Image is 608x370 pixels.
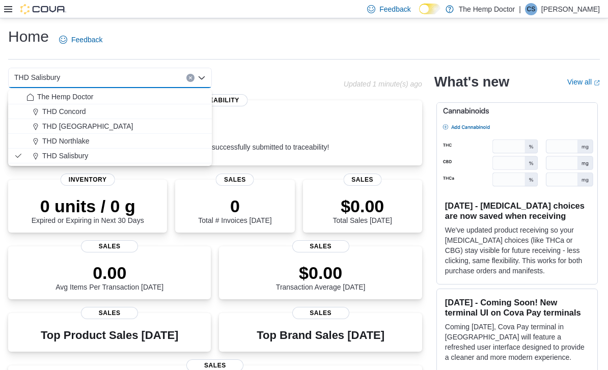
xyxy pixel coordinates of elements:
[344,80,422,88] p: Updated 1 minute(s) ago
[527,3,536,15] span: CS
[32,196,144,224] div: Expired or Expiring in Next 30 Days
[8,104,212,119] button: THD Concord
[541,3,600,15] p: [PERSON_NAME]
[434,74,509,90] h2: What's new
[419,14,420,15] span: Dark Mode
[56,263,163,291] div: Avg Items Per Transaction [DATE]
[55,30,106,50] a: Feedback
[71,35,102,45] span: Feedback
[198,74,206,82] button: Close list of options
[292,240,349,252] span: Sales
[519,3,521,15] p: |
[333,196,392,216] p: $0.00
[8,149,212,163] button: THD Salisbury
[20,4,66,14] img: Cova
[42,121,133,131] span: THD [GEOGRAPHIC_DATA]
[42,136,90,146] span: THD Northlake
[292,307,349,319] span: Sales
[445,201,589,221] h3: [DATE] - [MEDICAL_DATA] choices are now saved when receiving
[81,240,138,252] span: Sales
[216,174,254,186] span: Sales
[32,196,144,216] p: 0 units / 0 g
[162,123,329,151] div: All invoices are successfully submitted to traceability!
[41,329,178,341] h3: Top Product Sales [DATE]
[333,196,392,224] div: Total Sales [DATE]
[445,225,589,276] p: We've updated product receiving so your [MEDICAL_DATA] choices (like THCa or CBG) stay visible fo...
[42,106,86,117] span: THD Concord
[445,297,589,318] h3: [DATE] - Coming Soon! New terminal UI on Cova Pay terminals
[445,322,589,362] p: Coming [DATE], Cova Pay terminal in [GEOGRAPHIC_DATA] will feature a refreshed user interface des...
[379,4,410,14] span: Feedback
[8,26,49,47] h1: Home
[37,92,93,102] span: The Hemp Doctor
[276,263,366,291] div: Transaction Average [DATE]
[183,94,247,106] span: Traceability
[257,329,384,341] h3: Top Brand Sales [DATE]
[567,78,600,86] a: View allExternal link
[56,263,163,283] p: 0.00
[162,123,329,143] p: 0
[14,71,60,83] span: THD Salisbury
[343,174,381,186] span: Sales
[42,151,88,161] span: THD Salisbury
[525,3,537,15] div: Cindy Shade
[61,174,115,186] span: Inventory
[8,90,212,104] button: The Hemp Doctor
[594,80,600,86] svg: External link
[8,90,212,163] div: Choose from the following options
[8,134,212,149] button: THD Northlake
[459,3,515,15] p: The Hemp Doctor
[198,196,271,216] p: 0
[81,307,138,319] span: Sales
[186,74,195,82] button: Clear input
[198,196,271,224] div: Total # Invoices [DATE]
[8,119,212,134] button: THD [GEOGRAPHIC_DATA]
[419,4,440,14] input: Dark Mode
[276,263,366,283] p: $0.00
